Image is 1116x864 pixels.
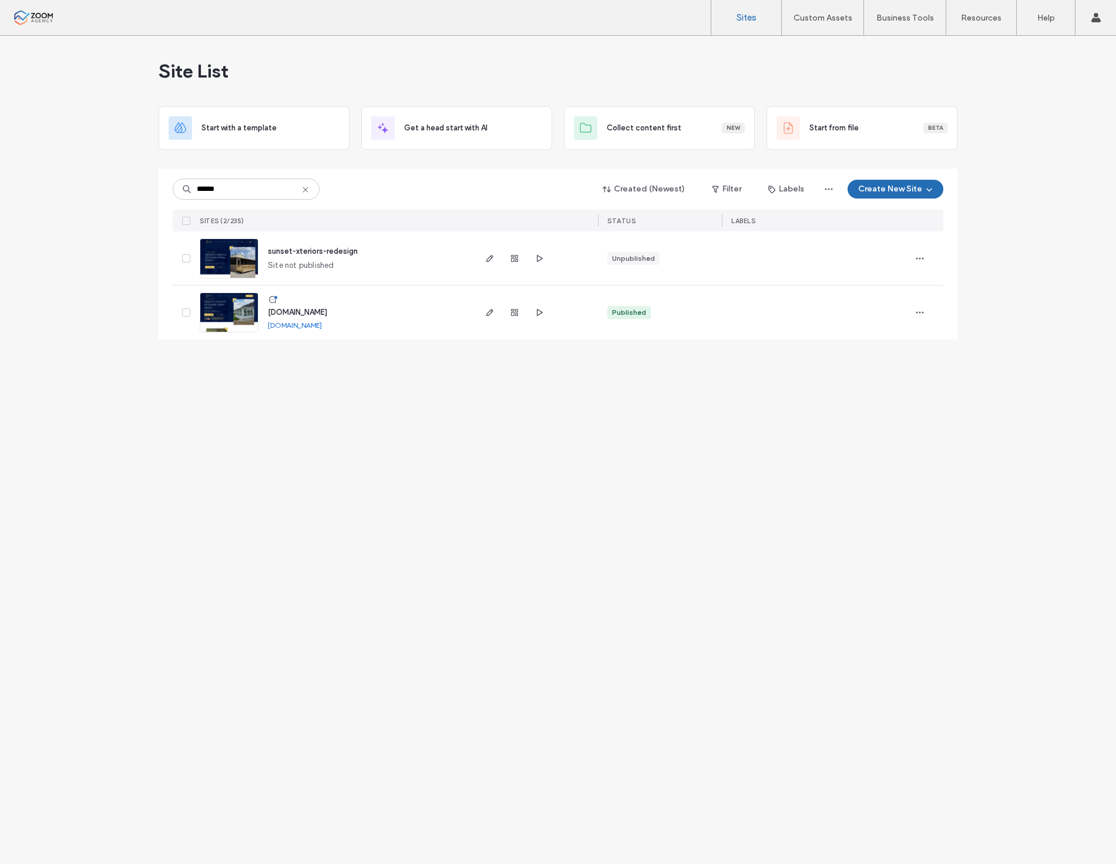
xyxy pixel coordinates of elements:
[923,123,947,133] div: Beta
[593,180,695,199] button: Created (Newest)
[767,106,957,150] div: Start from fileBeta
[201,122,277,134] span: Start with a template
[268,247,358,255] a: sunset-xteriors-redesign
[722,123,745,133] div: New
[159,59,228,83] span: Site List
[809,122,859,134] span: Start from file
[1037,13,1055,23] label: Help
[268,308,327,317] a: [DOMAIN_NAME]
[848,180,943,199] button: Create New Site
[731,217,755,225] span: LABELS
[700,180,753,199] button: Filter
[607,217,636,225] span: STATUS
[159,106,349,150] div: Start with a template
[268,260,334,271] span: Site not published
[758,180,815,199] button: Labels
[268,321,322,330] a: [DOMAIN_NAME]
[737,12,757,23] label: Sites
[26,8,51,19] span: Help
[876,13,934,23] label: Business Tools
[564,106,755,150] div: Collect content firstNew
[794,13,852,23] label: Custom Assets
[200,217,244,225] span: SITES (2/235)
[607,122,681,134] span: Collect content first
[361,106,552,150] div: Get a head start with AI
[404,122,488,134] span: Get a head start with AI
[961,13,1001,23] label: Resources
[612,253,655,264] div: Unpublished
[612,307,646,318] div: Published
